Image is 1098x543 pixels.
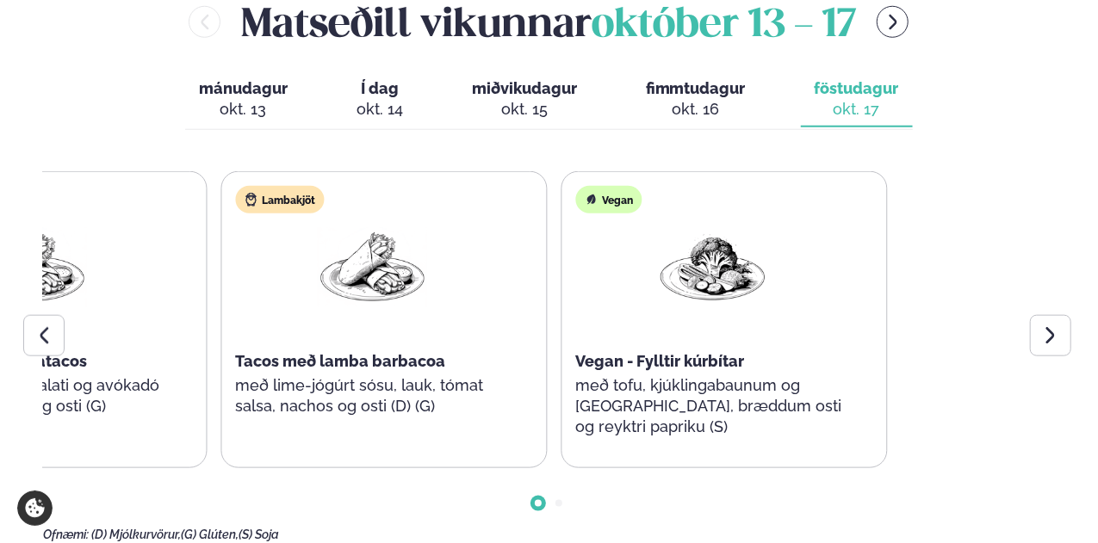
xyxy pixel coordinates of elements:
button: miðvikudagur okt. 15 [458,71,591,128]
img: Wraps.png [317,227,427,307]
button: Í dag okt. 14 [343,71,417,128]
span: (D) Mjólkurvörur, [91,528,181,541]
span: mánudagur [199,79,288,97]
div: Lambakjöt [235,186,324,213]
img: Lamb.svg [244,193,257,207]
img: Vegan.png [658,227,768,307]
img: Vegan.svg [585,193,599,207]
div: okt. 14 [357,99,403,120]
span: (S) Soja [239,528,279,541]
div: okt. 17 [815,99,899,120]
span: Go to slide 1 [535,500,542,507]
span: fimmtudagur [646,79,746,97]
button: fimmtudagur okt. 16 [632,71,760,128]
div: Vegan [576,186,642,213]
p: með tofu, kjúklingabaunum og [GEOGRAPHIC_DATA], bræddum osti og reyktri papriku (S) [576,375,850,437]
span: Ofnæmi: [43,528,89,541]
span: Tacos með lamba barbacoa [235,352,445,370]
span: (G) Glúten, [181,528,239,541]
span: föstudagur [815,79,899,97]
span: Go to slide 2 [555,500,562,507]
button: föstudagur okt. 17 [801,71,913,128]
button: menu-btn-right [877,6,909,38]
span: Í dag [357,78,403,99]
button: mánudagur okt. 13 [185,71,301,128]
a: Cookie settings [17,491,53,526]
span: október 13 - 17 [592,7,856,45]
div: okt. 13 [199,99,288,120]
span: miðvikudagur [472,79,577,97]
p: með lime-jógúrt sósu, lauk, tómat salsa, nachos og osti (D) (G) [235,375,509,417]
span: Vegan - Fylltir kúrbítar [576,352,745,370]
div: okt. 16 [646,99,746,120]
button: menu-btn-left [189,6,220,38]
div: okt. 15 [472,99,577,120]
